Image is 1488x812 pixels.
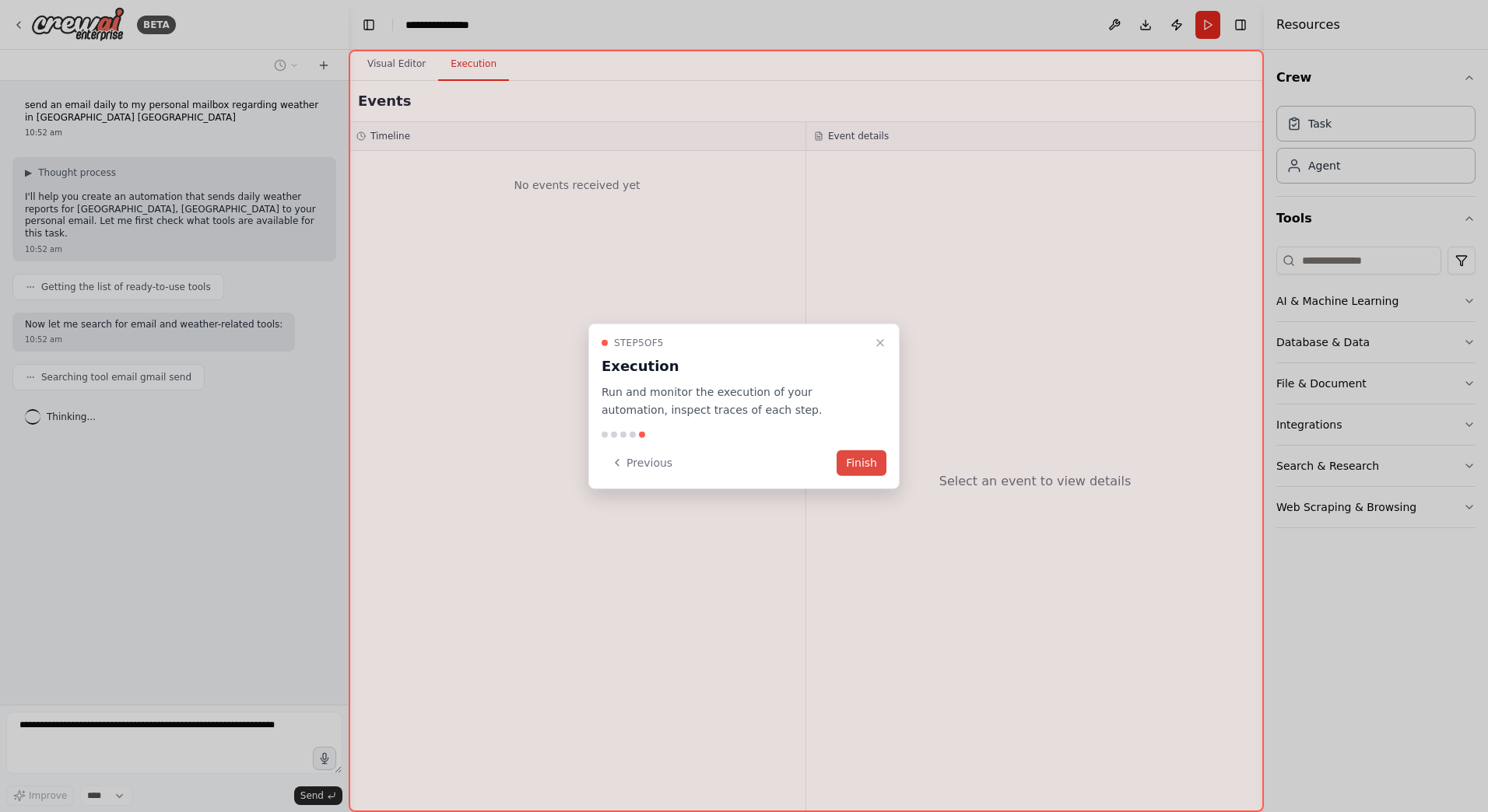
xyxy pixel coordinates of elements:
span: Step 5 of 5 [614,337,664,349]
button: Close walkthrough [871,334,890,352]
button: Previous [602,450,682,475]
button: Finish [837,450,886,475]
p: Run and monitor the execution of your automation, inspect traces of each step. [602,383,868,419]
button: Hide left sidebar [358,14,380,36]
h3: Execution [602,355,868,377]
